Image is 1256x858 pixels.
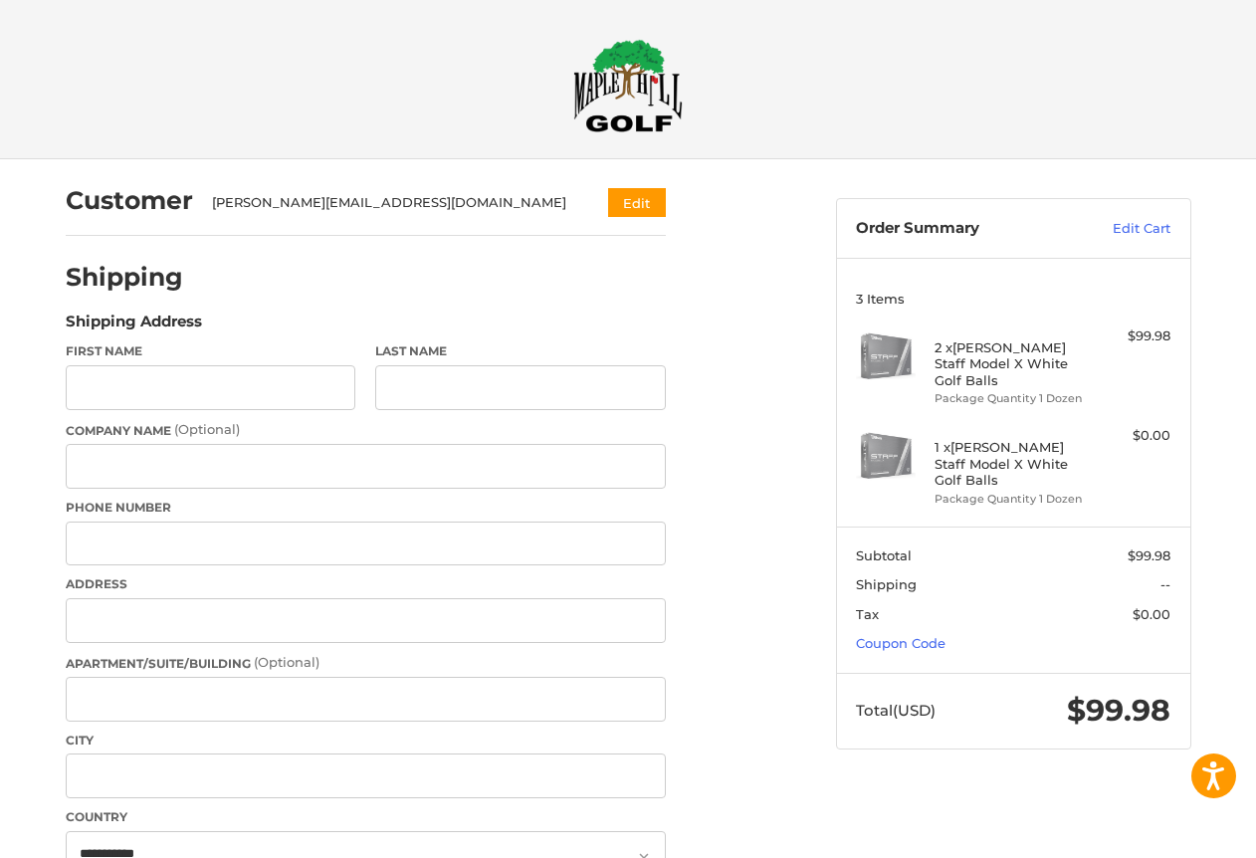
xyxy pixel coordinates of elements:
[856,635,945,651] a: Coupon Code
[66,342,356,360] label: First Name
[935,339,1087,388] h4: 2 x [PERSON_NAME] Staff Model X White Golf Balls
[935,439,1087,488] h4: 1 x [PERSON_NAME] Staff Model X White Golf Balls
[573,39,683,132] img: Maple Hill Golf
[856,701,936,720] span: Total (USD)
[375,342,666,360] label: Last Name
[1092,326,1170,346] div: $99.98
[66,311,202,342] legend: Shipping Address
[66,732,666,750] label: City
[1092,426,1170,446] div: $0.00
[66,575,666,593] label: Address
[856,219,1070,239] h3: Order Summary
[856,606,879,622] span: Tax
[66,653,666,673] label: Apartment/Suite/Building
[66,808,666,826] label: Country
[212,193,569,213] div: [PERSON_NAME][EMAIL_ADDRESS][DOMAIN_NAME]
[254,654,319,670] small: (Optional)
[174,421,240,437] small: (Optional)
[608,188,666,217] button: Edit
[66,185,193,216] h2: Customer
[856,291,1170,307] h3: 3 Items
[1067,692,1170,729] span: $99.98
[935,390,1087,407] li: Package Quantity 1 Dozen
[66,420,666,440] label: Company Name
[856,576,917,592] span: Shipping
[1160,576,1170,592] span: --
[66,262,183,293] h2: Shipping
[856,547,912,563] span: Subtotal
[1128,547,1170,563] span: $99.98
[935,491,1087,508] li: Package Quantity 1 Dozen
[1070,219,1170,239] a: Edit Cart
[66,499,666,517] label: Phone Number
[1092,804,1256,858] iframe: Google Customer Reviews
[1133,606,1170,622] span: $0.00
